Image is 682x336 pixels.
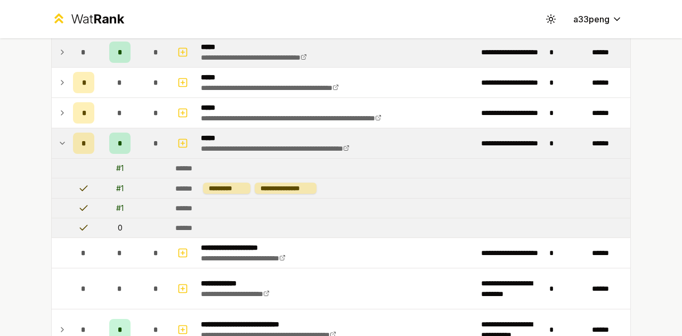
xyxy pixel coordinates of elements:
button: a33peng [565,10,631,29]
span: a33peng [573,13,610,26]
div: # 1 [116,203,124,214]
span: Rank [93,11,124,27]
div: # 1 [116,183,124,194]
div: Wat [71,11,124,28]
a: WatRank [51,11,124,28]
td: 0 [99,218,141,237]
div: # 1 [116,163,124,174]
